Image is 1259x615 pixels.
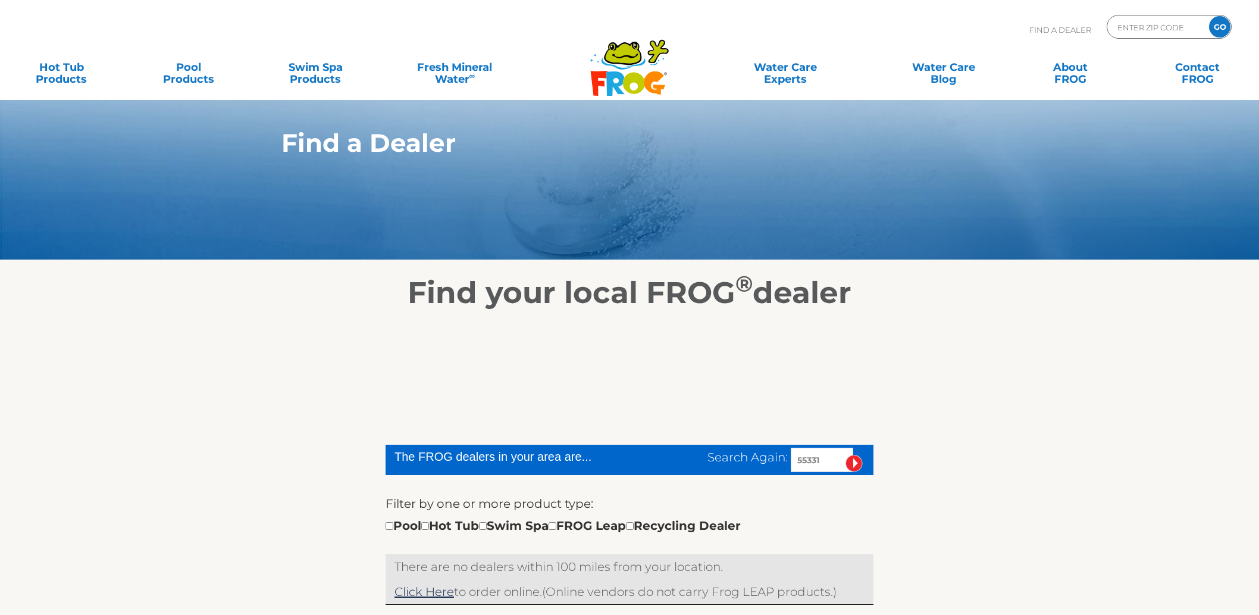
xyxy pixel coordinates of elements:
h1: Find a Dealer [281,129,922,157]
p: There are no dealers within 100 miles from your location. [394,557,865,576]
a: Water CareExperts [706,55,866,79]
div: The FROG dealers in your area are... [394,448,634,466]
sup: ® [735,270,753,297]
a: Click Here [394,585,454,599]
a: PoolProducts [139,55,238,79]
a: ContactFROG [1148,55,1247,79]
span: to order online. [394,585,542,599]
p: Find A Dealer [1029,15,1091,45]
a: Swim SpaProducts [266,55,365,79]
span: Search Again: [707,450,788,464]
a: Hot TubProducts [12,55,111,79]
sup: ∞ [469,71,475,80]
a: Fresh MineralWater∞ [393,55,517,79]
p: (Online vendors do not carry Frog LEAP products.) [394,582,865,601]
a: AboutFROG [1021,55,1120,79]
input: Submit [845,455,863,472]
label: Filter by one or more product type: [386,494,593,513]
a: Water CareBlog [894,55,993,79]
img: Frog Products Logo [584,24,675,96]
h2: Find your local FROG dealer [264,275,995,311]
div: Pool Hot Tub Swim Spa FROG Leap Recycling Dealer [386,516,741,535]
input: GO [1209,16,1230,38]
input: Zip Code Form [1116,18,1197,36]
